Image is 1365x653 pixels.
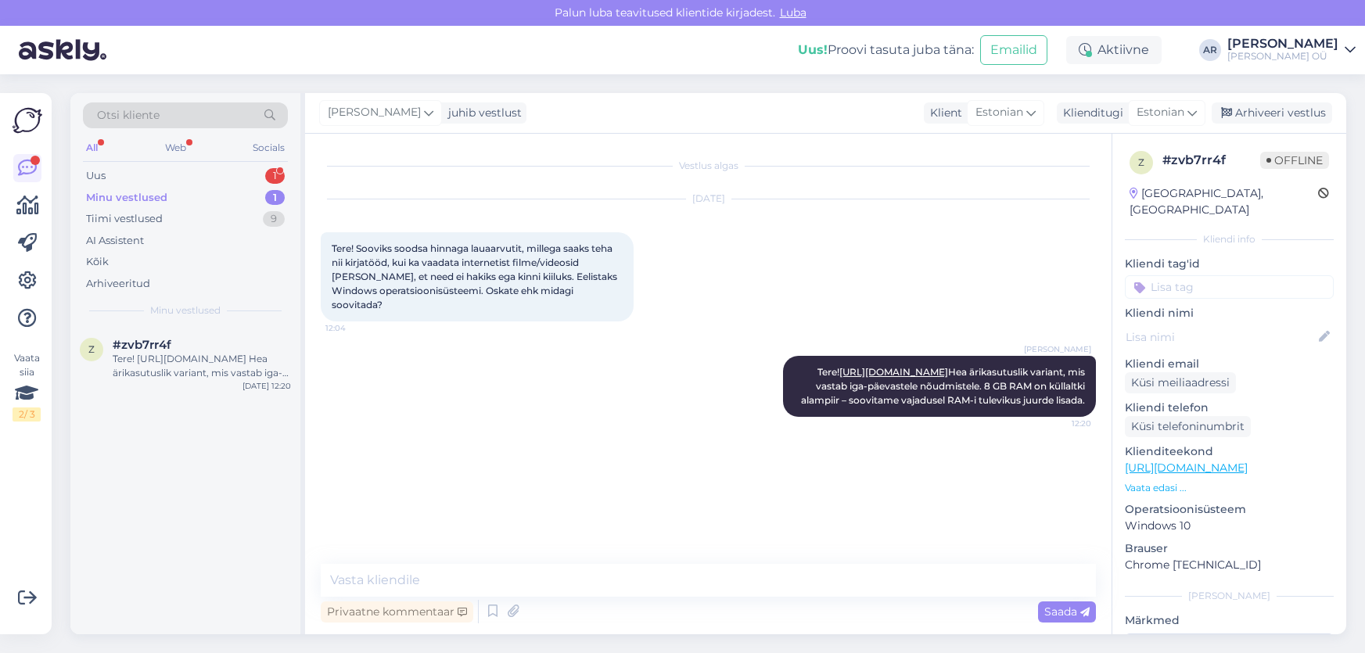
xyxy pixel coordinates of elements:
span: z [1138,156,1144,168]
p: Kliendi tag'id [1125,256,1334,272]
div: [PERSON_NAME] [1227,38,1338,50]
div: Tiimi vestlused [86,211,163,227]
div: Tere! [URL][DOMAIN_NAME] Hea ärikasutuslik variant, mis vastab iga-päevastele nõudmistele. 8 GB R... [113,352,291,380]
div: Vaata siia [13,351,41,422]
img: Askly Logo [13,106,42,135]
span: #zvb7rr4f [113,338,171,352]
span: z [88,343,95,355]
div: Minu vestlused [86,190,167,206]
span: [PERSON_NAME] [1024,343,1091,355]
span: Otsi kliente [97,107,160,124]
div: Proovi tasuta juba täna: [798,41,974,59]
div: Privaatne kommentaar [321,601,473,623]
div: Küsi telefoninumbrit [1125,416,1251,437]
div: [DATE] [321,192,1096,206]
span: 12:04 [325,322,384,334]
span: Offline [1260,152,1329,169]
div: Kõik [86,254,109,270]
div: Vestlus algas [321,159,1096,173]
b: Uus! [798,42,828,57]
p: Kliendi email [1125,356,1334,372]
span: Estonian [1137,104,1184,121]
button: Emailid [980,35,1047,65]
input: Lisa tag [1125,275,1334,299]
div: [PERSON_NAME] OÜ [1227,50,1338,63]
input: Lisa nimi [1126,328,1316,346]
div: Klient [924,105,962,121]
span: 12:20 [1033,418,1091,429]
a: [PERSON_NAME][PERSON_NAME] OÜ [1227,38,1356,63]
span: Tere! Sooviks soodsa hinnaga lauaarvutit, millega saaks teha nii kirjatööd, kui ka vaadata intern... [332,242,620,310]
div: Web [162,138,189,158]
span: Saada [1044,605,1090,619]
div: Socials [250,138,288,158]
p: Windows 10 [1125,518,1334,534]
a: [URL][DOMAIN_NAME] [839,366,948,378]
div: Küsi meiliaadressi [1125,372,1236,393]
div: 1 [265,168,285,184]
div: AI Assistent [86,233,144,249]
div: Arhiveeritud [86,276,150,292]
p: Kliendi nimi [1125,305,1334,321]
a: [URL][DOMAIN_NAME] [1125,461,1248,475]
span: [PERSON_NAME] [328,104,421,121]
div: Kliendi info [1125,232,1334,246]
div: [PERSON_NAME] [1125,589,1334,603]
div: Aktiivne [1066,36,1162,64]
p: Chrome [TECHNICAL_ID] [1125,557,1334,573]
p: Operatsioonisüsteem [1125,501,1334,518]
p: Kliendi telefon [1125,400,1334,416]
p: Brauser [1125,540,1334,557]
span: Minu vestlused [150,303,221,318]
p: Klienditeekond [1125,443,1334,460]
span: Tere! Hea ärikasutuslik variant, mis vastab iga-päevastele nõudmistele. 8 GB RAM on küllaltki ala... [801,366,1087,406]
span: Luba [775,5,811,20]
div: [GEOGRAPHIC_DATA], [GEOGRAPHIC_DATA] [1130,185,1318,218]
div: 2 / 3 [13,407,41,422]
div: [DATE] 12:20 [242,380,291,392]
div: Uus [86,168,106,184]
div: AR [1199,39,1221,61]
div: Klienditugi [1057,105,1123,121]
div: All [83,138,101,158]
p: Märkmed [1125,612,1334,629]
div: # zvb7rr4f [1162,151,1260,170]
span: Estonian [975,104,1023,121]
div: 1 [265,190,285,206]
div: Arhiveeri vestlus [1212,102,1332,124]
div: 9 [263,211,285,227]
p: Vaata edasi ... [1125,481,1334,495]
div: juhib vestlust [442,105,522,121]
